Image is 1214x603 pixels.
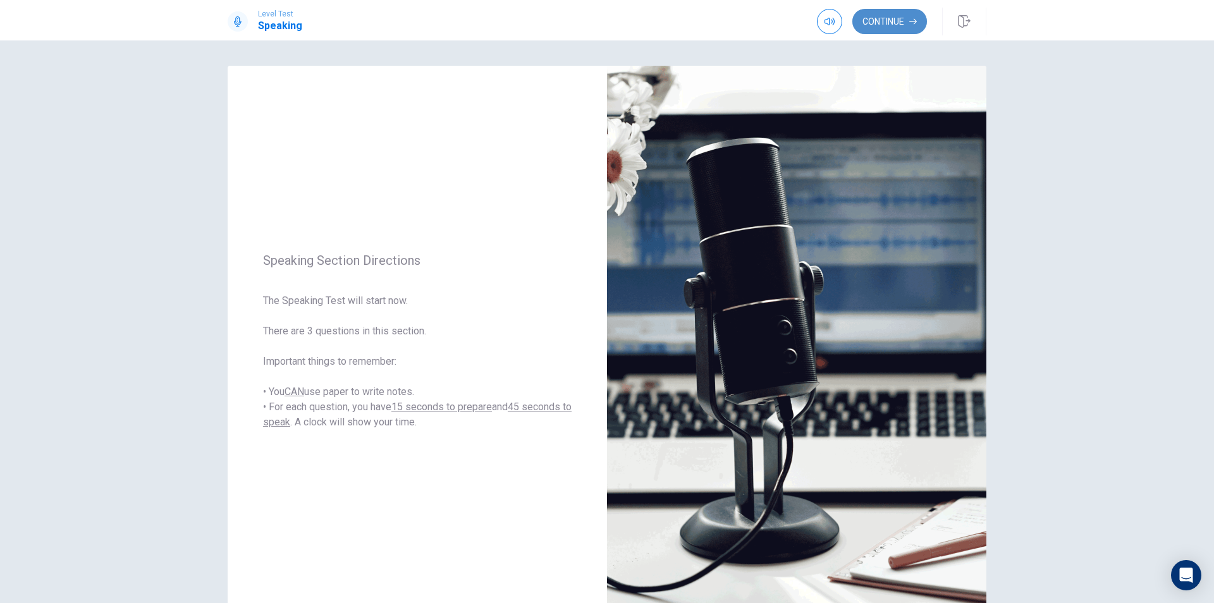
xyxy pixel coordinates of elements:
[263,293,572,430] span: The Speaking Test will start now. There are 3 questions in this section. Important things to reme...
[258,18,302,33] h1: Speaking
[258,9,302,18] span: Level Test
[285,386,304,398] u: CAN
[852,9,927,34] button: Continue
[263,253,572,268] span: Speaking Section Directions
[1171,560,1201,590] div: Open Intercom Messenger
[391,401,492,413] u: 15 seconds to prepare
